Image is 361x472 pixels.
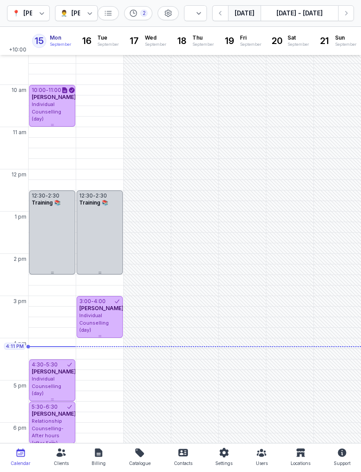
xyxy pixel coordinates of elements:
[287,34,309,41] span: Sat
[32,192,45,199] div: 12:30
[317,34,332,48] div: 21
[14,382,26,389] span: 5 pm
[32,94,76,100] span: [PERSON_NAME]
[192,41,214,48] div: September
[11,87,26,94] span: 10 am
[32,361,44,368] div: 4:30
[261,5,338,21] button: [DATE] - [DATE]
[270,34,284,48] div: 20
[79,192,93,199] div: 12:30
[48,87,61,94] div: 11:00
[175,34,189,48] div: 18
[32,368,76,375] span: [PERSON_NAME]
[50,34,71,41] span: Mon
[13,129,26,136] span: 11 am
[222,34,236,48] div: 19
[50,41,71,48] div: September
[79,199,108,206] span: Training 📚
[93,192,96,199] div: -
[334,458,350,468] div: Support
[79,298,91,305] div: 3:00
[97,41,119,48] div: September
[335,34,357,41] span: Sun
[12,8,20,18] div: 📍
[46,87,48,94] div: -
[48,192,59,199] div: 2:30
[291,458,310,468] div: Locations
[23,8,114,18] div: [PERSON_NAME] Counselling
[129,458,151,468] div: Catalogue
[9,46,28,55] span: +10:00
[174,458,192,468] div: Contacts
[192,34,214,41] span: Thu
[97,34,119,41] span: Tue
[13,298,26,305] span: 3 pm
[94,298,106,305] div: 4:00
[14,256,26,263] span: 2 pm
[80,34,94,48] div: 16
[45,192,48,199] div: -
[256,458,268,468] div: Users
[32,199,61,206] span: Training 📚
[32,34,46,48] div: 15
[43,403,46,410] div: -
[215,458,232,468] div: Settings
[145,34,166,41] span: Wed
[71,8,122,18] div: [PERSON_NAME]
[287,41,309,48] div: September
[32,101,61,122] span: Individual Counselling (day)
[240,41,262,48] div: September
[140,10,147,17] div: 2
[96,192,107,199] div: 2:30
[32,403,43,410] div: 5:30
[32,418,63,446] span: Relationship Counselling- After hours (after 5pm)
[15,213,26,220] span: 1 pm
[44,361,46,368] div: -
[92,458,106,468] div: Billing
[6,343,24,350] span: 4:11 PM
[46,403,58,410] div: 6:30
[54,458,69,468] div: Clients
[13,424,26,432] span: 6 pm
[32,410,76,417] span: [PERSON_NAME]
[32,87,46,94] div: 10:00
[335,41,357,48] div: September
[11,171,26,178] span: 12 pm
[46,361,58,368] div: 5:30
[60,8,68,18] div: 👨‍⚕️
[11,458,30,468] div: Calendar
[91,298,94,305] div: -
[79,305,124,311] span: [PERSON_NAME]
[240,34,262,41] span: Fri
[145,41,166,48] div: September
[79,312,109,333] span: Individual Counselling (day)
[32,376,61,396] span: Individual Counselling (day)
[228,5,261,21] button: [DATE]
[127,34,141,48] div: 17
